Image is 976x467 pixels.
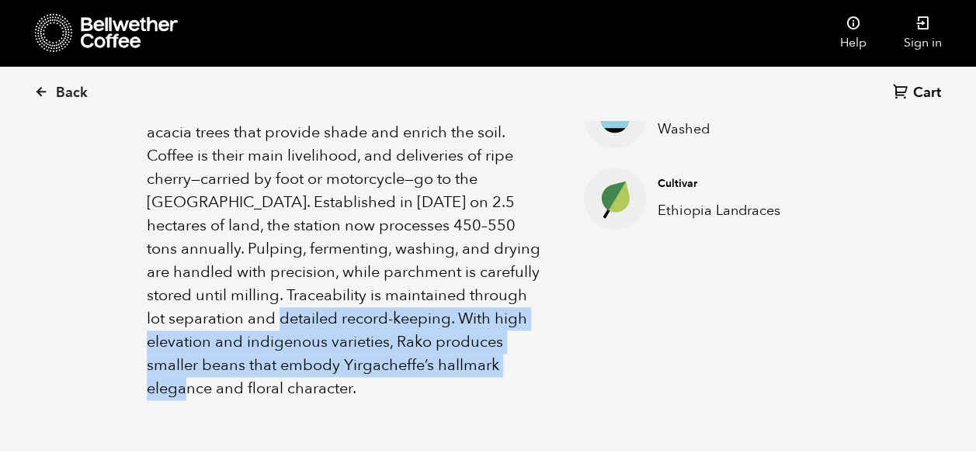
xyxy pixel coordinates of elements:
[56,84,88,102] span: Back
[658,200,805,221] p: Ethiopia Landraces
[658,176,805,192] h4: Cultivar
[147,5,545,400] p: Rako is a small kebele (community) in [GEOGRAPHIC_DATA]’s celebrated Yirgacheffe region, located ...
[658,119,805,140] p: Washed
[893,83,945,104] a: Cart
[913,84,941,102] span: Cart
